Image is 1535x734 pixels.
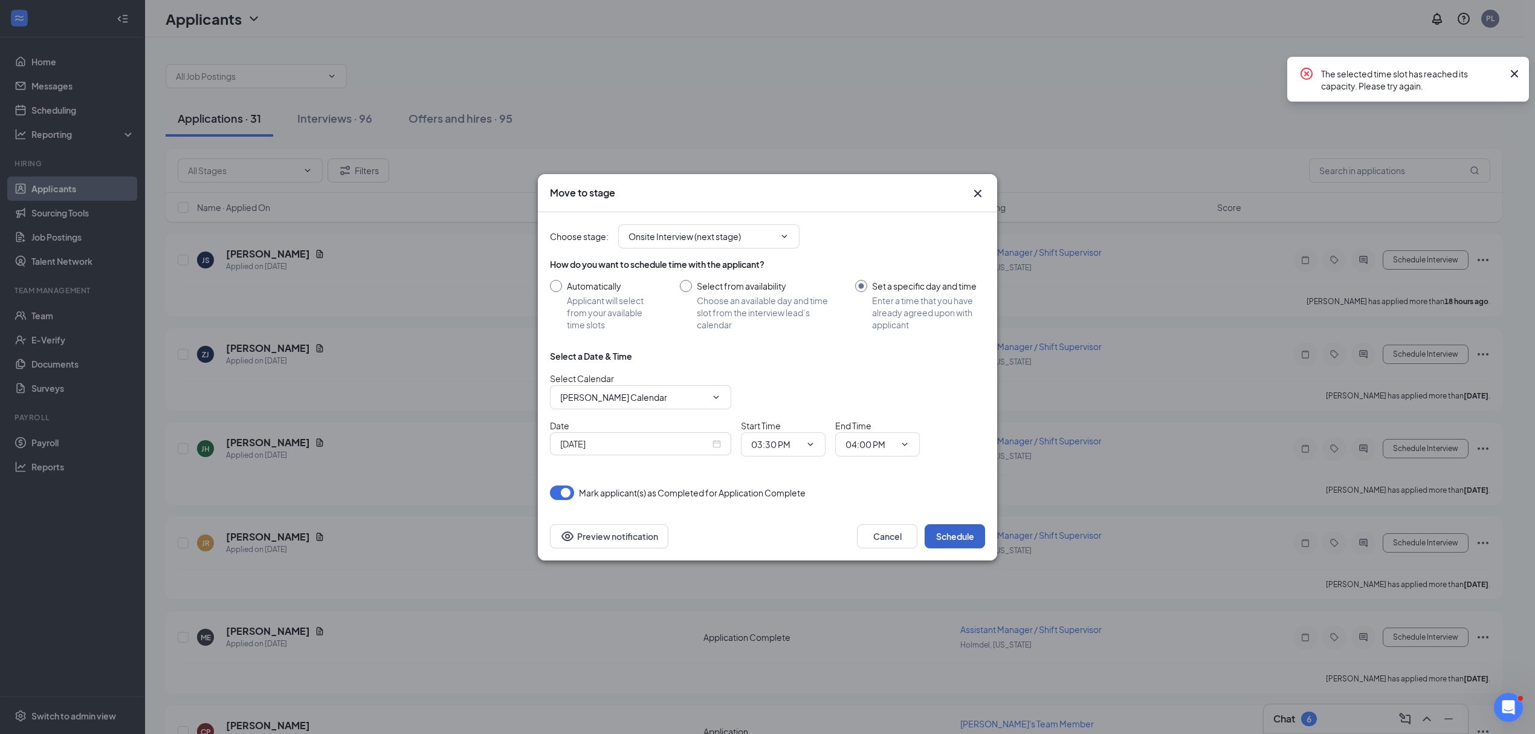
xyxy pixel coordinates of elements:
span: Date [550,420,569,431]
h3: Move to stage [550,186,615,200]
svg: ChevronDown [900,440,910,449]
button: Close [971,186,985,201]
span: Select Calendar [550,373,614,384]
span: Choose stage : [550,230,609,243]
svg: ChevronDown [806,440,815,449]
input: Sep 15, 2025 [560,437,710,450]
input: End time [845,438,895,451]
span: End Time [835,420,871,431]
span: Start Time [741,420,781,431]
div: The selected time slot has reached its capacity. Please try again. [1321,67,1502,92]
button: Preview notificationEye [550,524,668,548]
svg: CrossCircle [1299,67,1314,81]
svg: Cross [971,186,985,201]
button: Schedule [925,524,985,548]
svg: ChevronDown [780,232,789,241]
span: Mark applicant(s) as Completed for Application Complete [579,486,806,500]
button: Cancel [857,524,917,548]
iframe: Intercom live chat [1494,693,1523,722]
div: How do you want to schedule time with the applicant? [550,258,985,270]
svg: ChevronDown [711,392,721,402]
div: Select a Date & Time [550,350,632,362]
input: Start time [751,438,801,451]
svg: Eye [560,529,575,544]
svg: Cross [1507,67,1522,81]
